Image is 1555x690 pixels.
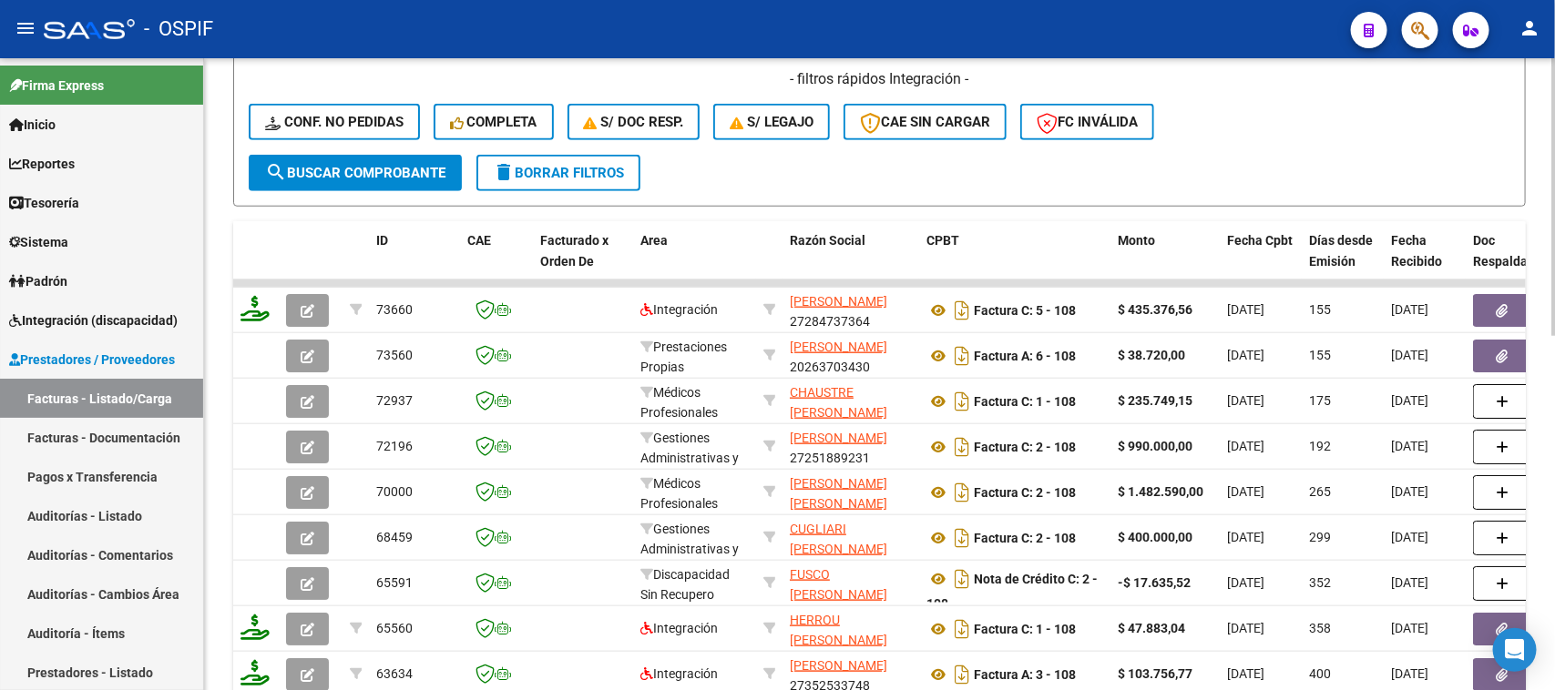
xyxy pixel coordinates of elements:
[376,348,413,362] span: 73560
[640,302,718,317] span: Integración
[640,522,739,578] span: Gestiones Administrativas y Otros
[1118,575,1191,590] strong: -$ 17.635,52
[844,104,1007,140] button: CAE SIN CARGAR
[1037,114,1138,130] span: FC Inválida
[1309,484,1331,499] span: 265
[1391,393,1428,408] span: [DATE]
[1391,621,1428,635] span: [DATE]
[584,114,684,130] span: S/ Doc Resp.
[1309,393,1331,408] span: 175
[1391,348,1428,362] span: [DATE]
[950,387,974,416] i: Descargar documento
[790,564,912,603] div: 27314681016
[249,69,1510,89] h4: - filtros rápidos Integración -
[974,531,1076,545] strong: Factura C: 2 - 108
[265,114,404,130] span: Conf. no pedidas
[1391,484,1428,499] span: [DATE]
[640,476,718,512] span: Médicos Profesionales
[1309,302,1331,317] span: 155
[1473,233,1555,269] span: Doc Respaldatoria
[1227,233,1293,248] span: Fecha Cpbt
[1309,575,1331,590] span: 352
[1309,530,1331,544] span: 299
[790,233,865,248] span: Razón Social
[1118,439,1192,453] strong: $ 990.000,00
[1493,628,1537,672] div: Open Intercom Messenger
[9,271,67,291] span: Padrón
[1227,439,1264,453] span: [DATE]
[640,567,730,603] span: Discapacidad Sin Recupero
[1227,621,1264,635] span: [DATE]
[790,519,912,557] div: 20241241077
[1220,221,1302,301] datatable-header-cell: Fecha Cpbt
[790,431,887,445] span: [PERSON_NAME]
[926,233,959,248] span: CPBT
[1118,348,1185,362] strong: $ 38.720,00
[376,666,413,681] span: 63634
[790,337,912,375] div: 20263703430
[376,233,388,248] span: ID
[1118,666,1192,681] strong: $ 103.756,77
[249,155,462,191] button: Buscar Comprobante
[467,233,491,248] span: CAE
[265,165,445,181] span: Buscar Comprobante
[713,104,830,140] button: S/ legajo
[1020,104,1154,140] button: FC Inválida
[790,658,887,673] span: [PERSON_NAME]
[1391,233,1442,269] span: Fecha Recibido
[974,349,1076,363] strong: Factura A: 6 - 108
[1227,302,1264,317] span: [DATE]
[790,476,887,512] span: [PERSON_NAME] [PERSON_NAME]
[533,221,633,301] datatable-header-cell: Facturado x Orden De
[950,432,974,462] i: Descargar documento
[265,161,287,183] mat-icon: search
[974,394,1076,409] strong: Factura C: 1 - 108
[974,622,1076,636] strong: Factura C: 1 - 108
[15,17,36,39] mat-icon: menu
[790,522,887,557] span: CUGLIARI [PERSON_NAME]
[1227,666,1264,681] span: [DATE]
[376,393,413,408] span: 72937
[790,385,887,441] span: CHAUSTRE [PERSON_NAME] JESUS
[950,660,974,689] i: Descargar documento
[1391,439,1428,453] span: [DATE]
[1391,530,1428,544] span: [DATE]
[1391,302,1428,317] span: [DATE]
[1227,530,1264,544] span: [DATE]
[9,350,175,370] span: Prestadores / Proveedores
[1309,348,1331,362] span: 155
[790,294,887,309] span: [PERSON_NAME]
[950,478,974,507] i: Descargar documento
[376,575,413,590] span: 65591
[950,564,974,594] i: Descargar documento
[926,572,1098,611] strong: Nota de Crédito C: 2 - 108
[640,621,718,635] span: Integración
[640,431,739,487] span: Gestiones Administrativas y Otros
[376,530,413,544] span: 68459
[1227,575,1264,590] span: [DATE]
[1118,393,1192,408] strong: $ 235.749,15
[790,610,912,648] div: 20389930629
[790,428,912,466] div: 27251889231
[790,382,912,421] div: 20959521248
[790,473,912,512] div: 27306545707
[919,221,1110,301] datatable-header-cell: CPBT
[790,291,912,330] div: 27284737364
[1309,439,1331,453] span: 192
[9,76,104,96] span: Firma Express
[434,104,554,140] button: Completa
[974,440,1076,454] strong: Factura C: 2 - 108
[1110,221,1220,301] datatable-header-cell: Monto
[376,302,413,317] span: 73660
[1391,575,1428,590] span: [DATE]
[1391,666,1428,681] span: [DATE]
[1309,233,1373,269] span: Días desde Emisión
[974,485,1076,500] strong: Factura C: 2 - 108
[1118,484,1203,499] strong: $ 1.482.590,00
[974,667,1076,682] strong: Factura A: 3 - 108
[633,221,756,301] datatable-header-cell: Area
[950,523,974,553] i: Descargar documento
[640,340,727,375] span: Prestaciones Propias
[1227,484,1264,499] span: [DATE]
[249,104,420,140] button: Conf. no pedidas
